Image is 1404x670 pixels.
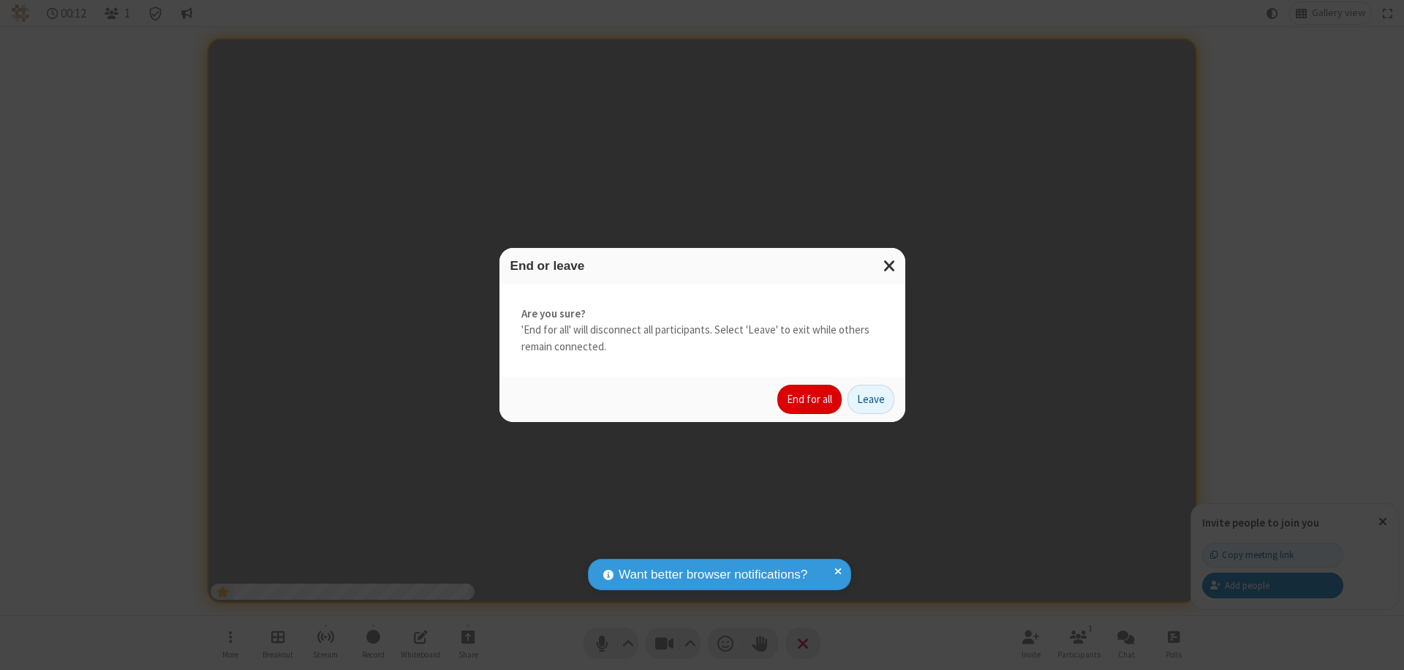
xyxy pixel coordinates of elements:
span: Want better browser notifications? [619,565,807,584]
strong: Are you sure? [521,306,883,323]
div: 'End for all' will disconnect all participants. Select 'Leave' to exit while others remain connec... [499,284,905,377]
button: Leave [848,385,894,414]
h3: End or leave [510,259,894,273]
button: End for all [777,385,842,414]
button: Close modal [875,248,905,284]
